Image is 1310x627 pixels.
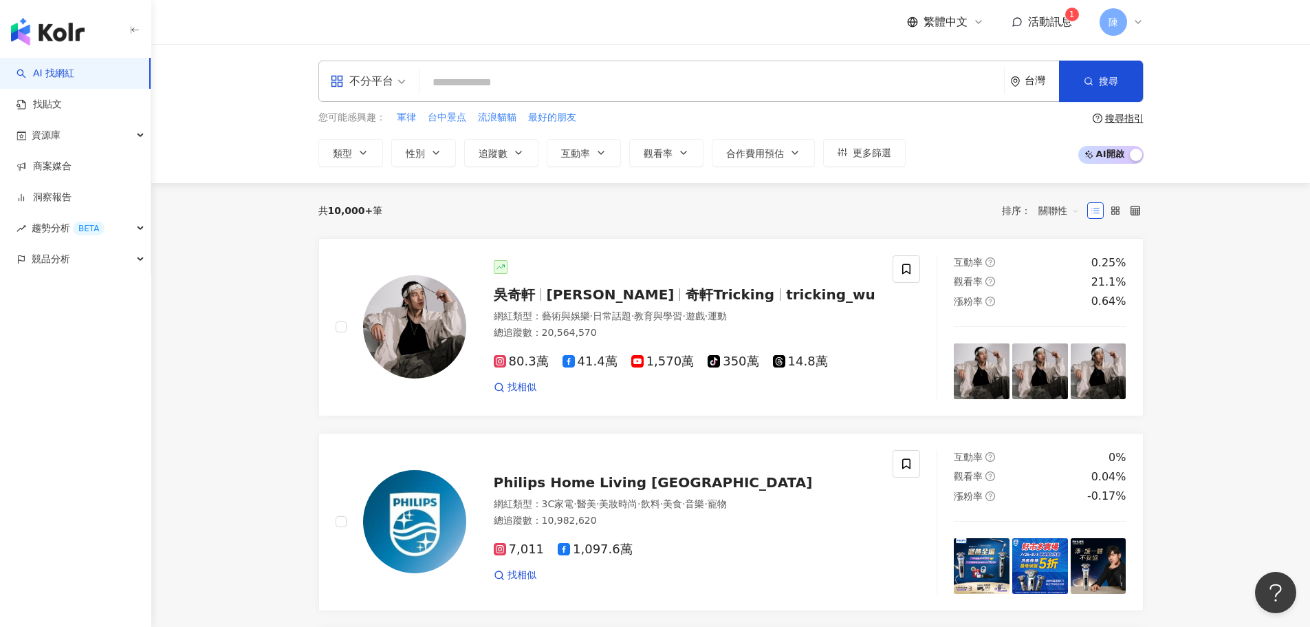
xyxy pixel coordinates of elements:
button: 觀看率 [629,139,703,167]
button: 軍律 [396,110,417,125]
img: post-image [954,538,1009,594]
span: · [682,310,685,321]
img: KOL Avatar [363,470,466,573]
span: 合作費用預估 [726,148,784,159]
span: 14.8萬 [773,354,828,369]
span: · [590,310,593,321]
div: 不分平台 [330,70,393,92]
span: 關聯性 [1038,200,1080,222]
span: 7,011 [494,542,545,557]
a: 洞察報告 [17,191,72,204]
span: 漲粉率 [954,491,983,502]
div: 0.25% [1091,255,1126,270]
a: KOL Avatar吳奇軒[PERSON_NAME]奇軒Trickingtricking_wu網紅類型：藝術與娛樂·日常話題·教育與學習·遊戲·運動總追蹤數：20,564,57080.3萬41.... [318,238,1144,416]
span: · [637,498,640,509]
span: question-circle [985,452,995,462]
div: 0.04% [1091,469,1126,485]
span: · [574,498,576,509]
span: 觀看率 [644,148,673,159]
span: 遊戲 [686,310,705,321]
span: 找相似 [507,568,536,582]
div: 搜尋指引 [1105,113,1144,124]
span: 漲粉率 [954,296,983,307]
span: 更多篩選 [853,147,891,158]
span: 流浪貓貓 [478,111,516,125]
button: 性別 [391,139,456,167]
span: question-circle [985,277,995,286]
img: post-image [954,343,1009,399]
span: 活動訊息 [1028,15,1072,28]
div: 共 筆 [318,205,383,216]
div: 總追蹤數 ： 20,564,570 [494,326,877,340]
span: [PERSON_NAME] [547,286,675,303]
span: 美食 [663,498,682,509]
span: 找相似 [507,381,536,394]
span: question-circle [985,297,995,306]
span: · [631,310,634,321]
span: 最好的朋友 [528,111,576,125]
span: 互動率 [954,257,983,268]
div: 總追蹤數 ： 10,982,620 [494,514,877,528]
span: · [596,498,599,509]
button: 搜尋 [1059,61,1143,102]
span: · [704,498,707,509]
span: 資源庫 [32,120,61,151]
span: 10,000+ [328,205,373,216]
span: 繁體中文 [924,14,968,30]
button: 最好的朋友 [527,110,577,125]
span: question-circle [985,257,995,267]
span: 80.3萬 [494,354,549,369]
span: appstore [330,74,344,88]
button: 合作費用預估 [712,139,815,167]
span: 教育與學習 [634,310,682,321]
button: 類型 [318,139,383,167]
a: 商案媒合 [17,160,72,173]
iframe: Help Scout Beacon - Open [1255,572,1296,613]
span: 搜尋 [1099,76,1118,87]
a: KOL AvatarPhilips Home Living [GEOGRAPHIC_DATA]網紅類型：3C家電·醫美·美妝時尚·飲料·美食·音樂·寵物總追蹤數：10,982,6207,0111... [318,433,1144,611]
span: · [705,310,708,321]
a: 找貼文 [17,98,62,111]
span: 觀看率 [954,471,983,482]
span: tricking_wu [786,286,875,303]
button: 追蹤數 [464,139,538,167]
span: 奇軒Tricking [686,286,774,303]
span: · [660,498,663,509]
span: 台中景点 [428,111,466,125]
span: rise [17,224,26,233]
span: 軍律 [397,111,416,125]
div: 網紅類型 ： [494,498,877,511]
div: 網紅類型 ： [494,310,877,323]
span: question-circle [985,491,995,501]
span: 性別 [406,148,425,159]
button: 台中景点 [427,110,467,125]
span: 藝術與娛樂 [542,310,590,321]
a: 找相似 [494,381,536,394]
div: 排序： [1002,200,1087,222]
span: 您可能感興趣： [318,111,386,125]
span: · [682,498,685,509]
button: 互動率 [547,139,621,167]
span: 類型 [333,148,352,159]
span: 競品分析 [32,244,70,275]
span: question-circle [985,471,995,481]
div: 台灣 [1025,75,1059,87]
span: 醫美 [577,498,596,509]
span: 日常話題 [593,310,631,321]
span: environment [1010,76,1020,87]
img: post-image [1012,343,1068,399]
span: 互動率 [561,148,590,159]
img: post-image [1071,343,1126,399]
span: 41.4萬 [563,354,618,369]
span: 音樂 [685,498,704,509]
span: 吳奇軒 [494,286,535,303]
div: 0% [1109,450,1126,465]
span: 寵物 [708,498,727,509]
span: question-circle [1093,114,1102,123]
img: logo [11,18,85,45]
span: 1,570萬 [631,354,695,369]
span: 追蹤數 [479,148,507,159]
img: KOL Avatar [363,275,466,379]
a: searchAI 找網紅 [17,67,74,81]
span: 350萬 [708,354,758,369]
